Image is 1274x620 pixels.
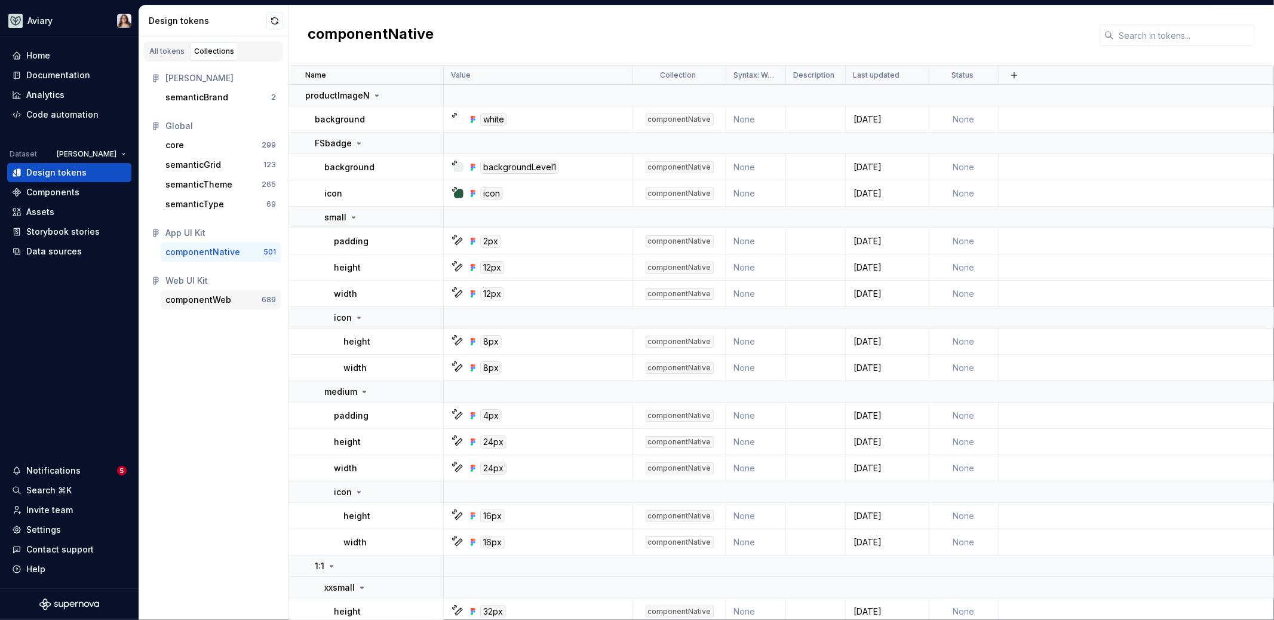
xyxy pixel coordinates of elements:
a: Data sources [7,242,131,261]
div: Global [165,120,276,132]
div: Design tokens [26,167,87,179]
img: 256e2c79-9abd-4d59-8978-03feab5a3943.png [8,14,23,28]
td: None [929,503,999,529]
div: Aviary [27,15,53,27]
p: padding [334,410,369,422]
button: core299 [161,136,281,155]
a: Design tokens [7,163,131,182]
div: [DATE] [846,161,928,173]
div: Design tokens [149,15,266,27]
td: None [726,403,786,429]
span: [PERSON_NAME] [57,149,116,159]
td: None [726,180,786,207]
div: componentNative [646,113,714,125]
td: None [726,503,786,529]
td: None [929,180,999,207]
div: 12px [480,261,504,274]
td: None [726,455,786,481]
div: Data sources [26,245,82,257]
td: None [726,154,786,180]
div: 689 [262,295,276,305]
div: Components [26,186,79,198]
p: padding [334,235,369,247]
div: componentNative [646,288,714,300]
p: icon [334,486,352,498]
div: backgroundLevel1 [480,161,559,174]
div: [PERSON_NAME] [165,72,276,84]
div: componentNative [165,246,240,258]
p: icon [334,312,352,324]
p: background [324,161,374,173]
div: Invite team [26,504,73,516]
td: None [929,455,999,481]
div: componentNative [646,336,714,348]
div: 123 [263,160,276,170]
div: componentNative [646,262,714,274]
p: icon [324,188,342,199]
p: width [334,288,357,300]
p: Collection [661,70,696,80]
button: Notifications5 [7,461,131,480]
td: None [726,529,786,555]
div: componentNative [646,161,714,173]
div: Notifications [26,465,81,477]
td: None [929,154,999,180]
td: None [929,429,999,455]
td: None [929,228,999,254]
div: [DATE] [846,288,928,300]
button: semanticGrid123 [161,155,281,174]
div: 4px [480,409,502,422]
a: Components [7,183,131,202]
div: white [480,113,507,126]
p: xxsmall [324,582,355,594]
div: Help [26,563,45,575]
div: 16px [480,536,505,549]
div: semanticType [165,198,224,210]
button: componentWeb689 [161,290,281,309]
span: 5 [117,466,127,475]
button: [PERSON_NAME] [51,146,131,162]
div: componentNative [646,188,714,199]
div: [DATE] [846,362,928,374]
div: componentNative [646,436,714,448]
td: None [929,329,999,355]
div: componentNative [646,536,714,548]
td: None [726,281,786,307]
td: None [929,403,999,429]
p: width [343,362,367,374]
div: [DATE] [846,262,928,274]
div: [DATE] [846,436,928,448]
div: [DATE] [846,510,928,522]
a: Home [7,46,131,65]
div: 265 [262,180,276,189]
div: Web UI Kit [165,275,276,287]
p: height [343,336,370,348]
p: FSbadge [315,137,352,149]
div: [DATE] [846,536,928,548]
div: componentNative [646,462,714,474]
div: [DATE] [846,462,928,474]
p: height [343,510,370,522]
p: productImageN [305,90,370,102]
td: None [726,228,786,254]
a: Code automation [7,105,131,124]
div: Code automation [26,109,99,121]
p: Description [793,70,834,80]
div: [DATE] [846,113,928,125]
h2: componentNative [308,24,434,46]
td: None [929,281,999,307]
div: [DATE] [846,606,928,618]
a: Supernova Logo [39,598,99,610]
div: core [165,139,184,151]
td: None [726,106,786,133]
a: semanticBrand2 [161,88,281,107]
p: Value [451,70,471,80]
td: None [929,355,999,381]
td: None [929,254,999,281]
div: 299 [262,140,276,150]
div: componentNative [646,235,714,247]
div: Home [26,50,50,62]
a: semanticTheme265 [161,175,281,194]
